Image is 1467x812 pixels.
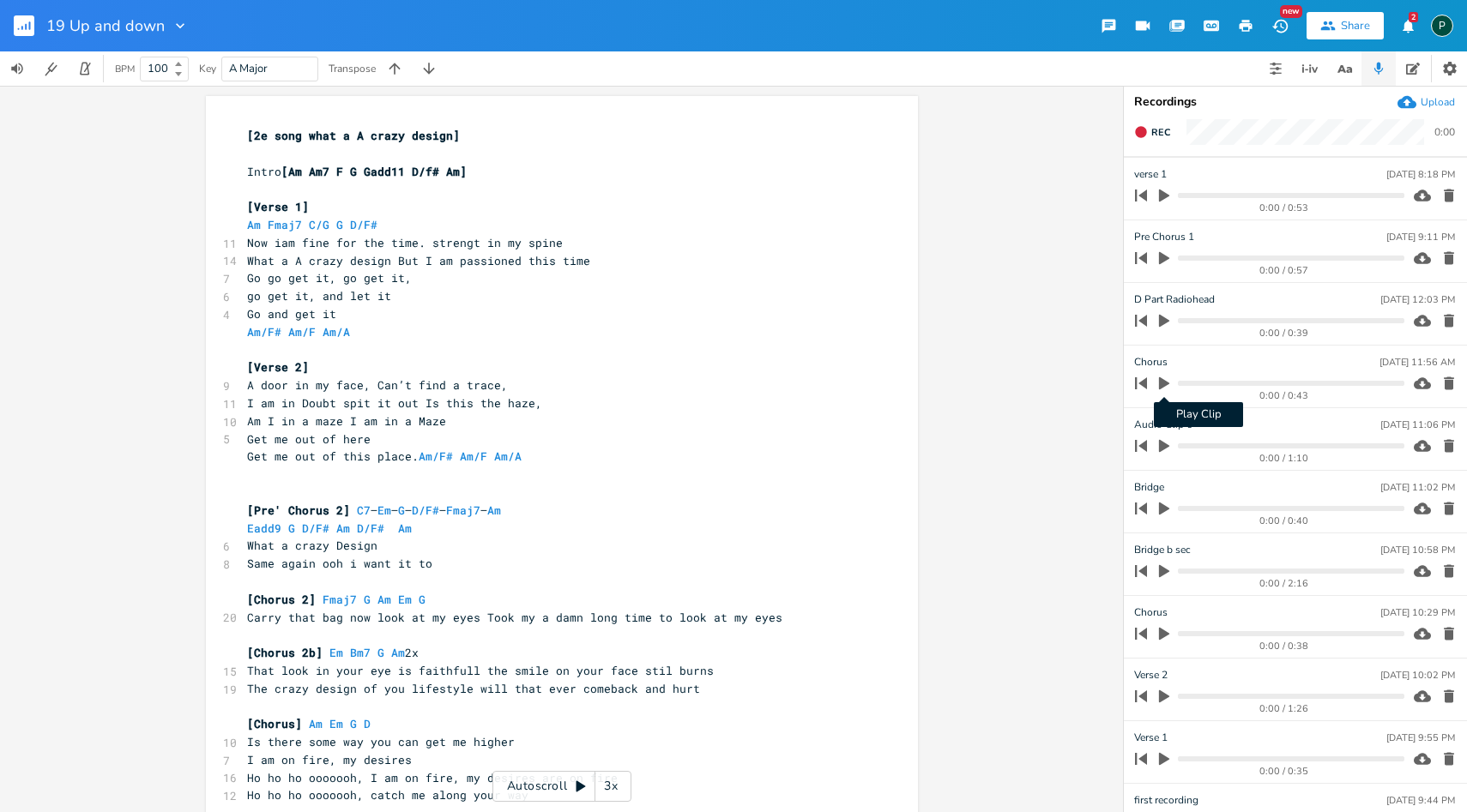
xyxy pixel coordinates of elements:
[1134,604,1168,621] span: Chorus
[302,520,329,536] span: D/F#
[247,448,528,464] span: Get me out of this place.
[115,64,135,74] div: BPM
[1164,516,1404,526] div: 0:00 / 0:40
[1134,229,1194,245] span: Pre Chorus 1
[247,164,474,179] span: Intro
[309,716,323,731] span: Am
[1134,354,1168,370] span: Chorus
[1391,10,1425,41] button: 2
[398,592,412,607] span: Em
[377,592,391,607] span: Am
[1134,479,1164,496] span: Bridge
[247,395,542,411] span: I am in Doubt spit it out Is this the haze,
[377,502,391,518] span: Em
[487,502,501,518] span: Am
[350,217,377,232] span: D/F#
[247,270,412,286] span: Go go get it, go get it,
[268,217,302,232] span: Fmaj7
[1431,15,1453,37] div: Piepo
[247,663,714,678] span: That look in your eye is faithfull the smile on your face stil burns
[288,520,295,536] span: G
[1409,12,1418,22] div: 2
[229,61,268,76] span: A Major
[247,306,336,322] span: Go and get it
[247,199,309,214] span: [Verse 1]
[1164,767,1404,776] div: 0:00 / 0:35
[364,716,371,731] span: D
[323,592,357,607] span: Fmaj7
[492,771,631,802] div: Autoscroll
[1431,6,1453,45] button: P
[1380,420,1455,430] div: [DATE] 11:06 PM
[1164,704,1404,713] div: 0:00 / 1:26
[412,502,439,518] span: D/F#
[391,645,405,660] span: Am
[1280,5,1302,18] div: New
[460,448,487,464] span: Am/F
[1134,417,1192,433] span: Audio Clip 6
[329,645,343,660] span: Em
[1134,292,1215,308] span: D Part Radiohead
[1380,671,1455,680] div: [DATE] 10:02 PM
[247,253,590,268] span: What a A crazy design But I am passioned this time
[1380,483,1455,492] div: [DATE] 11:02 PM
[1398,93,1455,111] button: Upload
[247,752,412,767] span: I am on fire, my desires
[323,324,350,340] span: Am/A
[247,610,782,625] span: Carry that bag now look at my eyes Took my a damn long time to look at my eyes
[288,324,316,340] span: Am/F
[446,502,480,518] span: Fmaj7
[1134,667,1168,683] span: Verse 2
[595,771,626,802] div: 3x
[494,448,522,464] span: Am/A
[329,63,376,74] div: Transpose
[1434,127,1455,137] div: 0:00
[247,128,460,143] span: [2e song what a A crazy design]
[247,538,377,553] span: What a crazy Design
[247,716,302,731] span: [Chorus]
[1134,542,1191,558] span: Bridge b sec
[247,734,515,749] span: Is there some way you can get me higher
[247,770,618,785] span: Ho ho ho ooooooh, I am on fire, my desires are on fire
[350,645,371,660] span: Bm7
[247,520,281,536] span: Eadd9
[247,217,261,232] span: Am
[1341,18,1370,33] div: Share
[1134,166,1167,183] span: verse 1
[247,413,446,429] span: Am I in a maze I am in a Maze
[1386,733,1455,743] div: [DATE] 9:55 PM
[1164,641,1404,651] div: 0:00 / 0:38
[309,217,329,232] span: C/G
[419,448,453,464] span: Am/F#
[247,324,281,340] span: Am/F#
[1164,328,1404,338] div: 0:00 / 0:39
[350,716,357,731] span: G
[364,592,371,607] span: G
[1164,391,1404,400] div: 0:00 / 0:43
[1164,579,1404,588] div: 0:00 / 2:16
[281,164,467,179] span: [Am Am7 F G Gadd11 D/f# Am]
[247,377,508,393] span: A door in my face, Can’t find a trace,
[247,431,371,447] span: Get me out of here
[247,645,419,660] span: 2x
[357,502,371,518] span: C7
[377,645,384,660] span: G
[247,502,501,518] span: – – – – –
[247,787,528,803] span: Ho ho ho ooooooh, catch me along your way
[1134,730,1168,746] span: Verse 1
[247,556,432,571] span: Same again ooh i want it to
[1379,358,1455,367] div: [DATE] 11:56 AM
[1134,96,1457,108] div: Recordings
[247,592,316,607] span: [Chorus 2]
[247,681,700,696] span: The crazy design of you lifestyle will that ever comeback and hurt
[247,288,391,304] span: go get it, and let it
[336,217,343,232] span: G
[419,592,426,607] span: G
[1153,370,1175,397] button: Play Clip
[46,18,165,33] span: 19 Up and down
[247,359,309,375] span: [Verse 2]
[336,520,350,536] span: Am
[357,520,384,536] span: D/F#
[1307,12,1384,39] button: Share
[1380,608,1455,617] div: [DATE] 10:29 PM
